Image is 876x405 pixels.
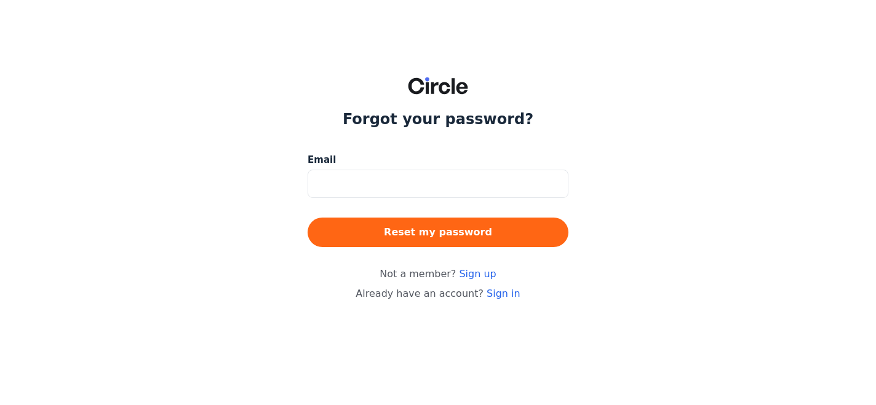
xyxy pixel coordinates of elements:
span: Not a member? [380,267,496,281]
a: Sign up [459,268,496,280]
span: Powered by Circle [405,337,471,347]
h1: Forgot your password? [343,109,533,129]
button: Reset my password [308,218,568,247]
span: Email [308,153,336,167]
a: Sign in [487,288,520,299]
a: Powered by Circle [278,331,598,353]
span: Already have an account? [356,288,520,299]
